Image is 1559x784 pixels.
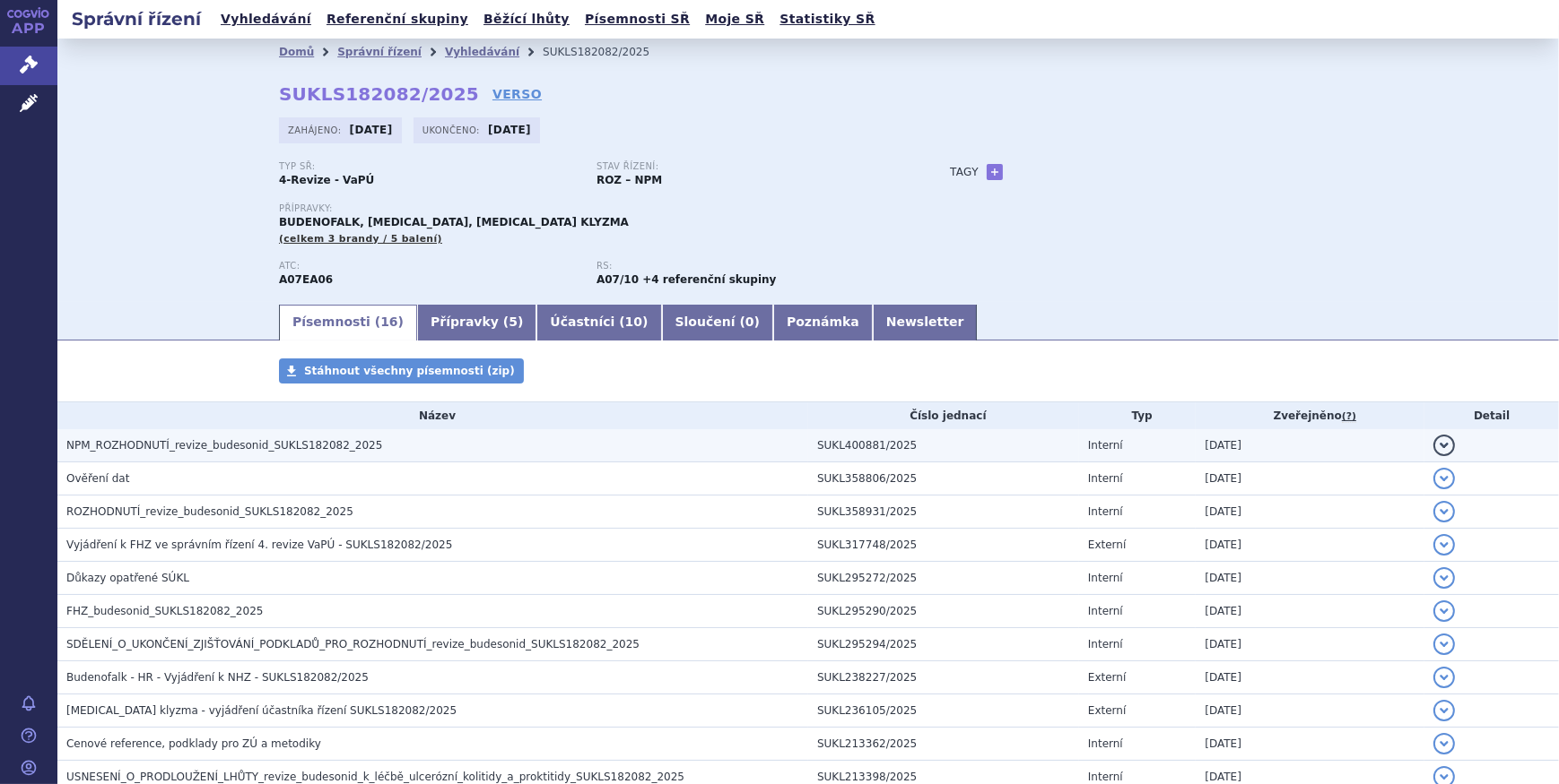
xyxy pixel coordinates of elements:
[488,124,531,136] strong: [DATE]
[642,273,776,286] strong: +4 referenční skupiny
[1079,402,1196,429] th: Typ
[57,6,215,31] h2: Správní řízení
[1433,468,1455,489] button: detail
[1088,638,1123,650] span: Interní
[279,46,314,58] a: Domů
[1196,628,1424,661] td: [DATE]
[337,46,422,58] a: Správní řízení
[987,164,1003,180] a: +
[66,771,684,783] span: USNESENÍ_O_PRODLOUŽENÍ_LHŮTY_revize_budesonid_k_léčbě_ulcerózní_kolitidy_a_proktitidy_SUKLS182082...
[279,203,914,214] p: Přípravky:
[1196,462,1424,495] td: [DATE]
[279,358,524,383] a: Stáhnout všechny písemnosti (zip)
[536,305,661,340] a: Účastníci (10)
[808,661,1079,694] td: SUKL238227/2025
[279,216,629,228] span: BUDENOFALK, [MEDICAL_DATA], [MEDICAL_DATA] KLYZMA
[808,694,1079,728] td: SUKL236105/2025
[492,85,542,103] a: VERSO
[1433,700,1455,721] button: detail
[597,273,639,286] strong: budesonid pro terapii ulcerózní kolitidy
[1088,439,1123,452] span: Interní
[774,7,880,31] a: Statistiky SŘ
[873,305,978,340] a: Newsletter
[66,572,189,584] span: Důkazy opatřené SÚKL
[279,174,374,186] strong: 4-Revize - VaPÚ
[66,638,640,650] span: SDĚLENÍ_O_UKONČENÍ_ZJIŠŤOVÁNÍ_PODKLADŮ_PRO_ROZHODNUTÍ_revize_budesonid_SUKLS182082_2025
[1196,562,1424,595] td: [DATE]
[1433,501,1455,522] button: detail
[66,505,353,518] span: ROZHODNUTÍ_revize_budesonid_SUKLS182082_2025
[380,314,397,329] span: 16
[279,83,479,105] strong: SUKLS182082/2025
[950,161,979,183] h3: Tagy
[279,305,417,340] a: Písemnosti (16)
[1196,728,1424,761] td: [DATE]
[1088,771,1123,783] span: Interní
[1433,667,1455,688] button: detail
[66,605,263,617] span: FHZ_budesonid_SUKLS182082_2025
[1196,495,1424,529] td: [DATE]
[1196,529,1424,562] td: [DATE]
[321,7,474,31] a: Referenční skupiny
[1433,534,1455,556] button: detail
[1088,704,1126,717] span: Externí
[66,671,369,684] span: Budenofalk - HR - Vyjádření k NHZ - SUKLS182082/2025
[1424,402,1559,429] th: Detail
[279,233,442,245] span: (celkem 3 brandy / 5 balení)
[66,439,382,452] span: NPM_ROZHODNUTÍ_revize_budesonid_SUKLS182082_2025
[1196,429,1424,462] td: [DATE]
[700,7,770,31] a: Moje SŘ
[1433,435,1455,456] button: detail
[1342,410,1356,423] abbr: (?)
[808,562,1079,595] td: SUKL295272/2025
[1433,600,1455,622] button: detail
[597,174,662,186] strong: ROZ – NPM
[773,305,873,340] a: Poznámka
[597,261,896,271] p: RS:
[662,305,773,340] a: Sloučení (0)
[808,628,1079,661] td: SUKL295294/2025
[1196,402,1424,429] th: Zveřejněno
[1088,505,1123,518] span: Interní
[350,124,393,136] strong: [DATE]
[1088,737,1123,750] span: Interní
[808,728,1079,761] td: SUKL213362/2025
[445,46,519,58] a: Vyhledávání
[509,314,518,329] span: 5
[808,462,1079,495] td: SUKL358806/2025
[808,595,1079,628] td: SUKL295290/2025
[1088,671,1126,684] span: Externí
[808,495,1079,529] td: SUKL358931/2025
[625,314,642,329] span: 10
[304,365,515,377] span: Stáhnout všechny písemnosti (zip)
[422,123,483,137] span: Ukončeno:
[543,39,673,65] li: SUKLS182082/2025
[57,402,808,429] th: Název
[1088,605,1123,617] span: Interní
[808,429,1079,462] td: SUKL400881/2025
[808,529,1079,562] td: SUKL317748/2025
[279,273,333,286] strong: BUDESONID
[1196,694,1424,728] td: [DATE]
[808,402,1079,429] th: Číslo jednací
[1196,661,1424,694] td: [DATE]
[417,305,536,340] a: Přípravky (5)
[279,161,579,172] p: Typ SŘ:
[215,7,317,31] a: Vyhledávání
[597,161,896,172] p: Stav řízení:
[1088,572,1123,584] span: Interní
[579,7,695,31] a: Písemnosti SŘ
[288,123,344,137] span: Zahájeno:
[1196,595,1424,628] td: [DATE]
[745,314,754,329] span: 0
[1088,538,1126,551] span: Externí
[1433,733,1455,754] button: detail
[66,704,457,717] span: Entocort klyzma - vyjádření účastníka řízení SUKLS182082/2025
[1088,472,1123,485] span: Interní
[478,7,575,31] a: Běžící lhůty
[66,472,129,485] span: Ověření dat
[66,538,452,551] span: Vyjádření k FHZ ve správním řízení 4. revize VaPÚ - SUKLS182082/2025
[1433,567,1455,589] button: detail
[1433,633,1455,655] button: detail
[66,737,321,750] span: Cenové reference, podklady pro ZÚ a metodiky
